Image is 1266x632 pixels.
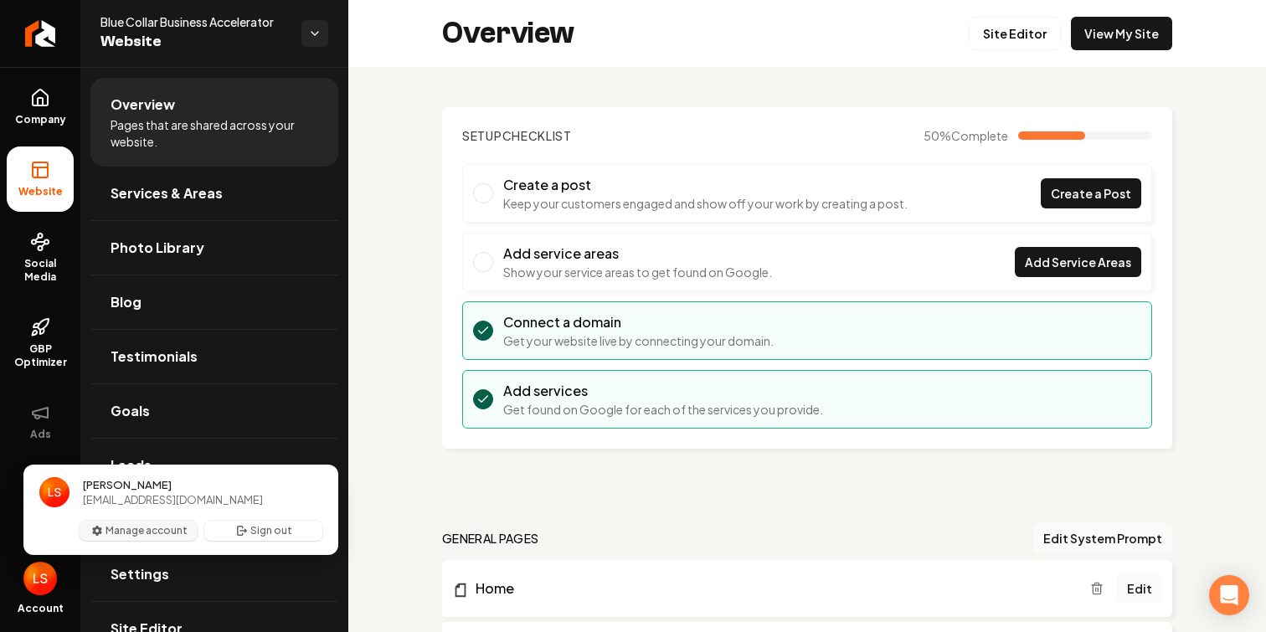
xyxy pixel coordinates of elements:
[100,13,288,30] span: Blue Collar Business Accelerator
[503,195,908,212] p: Keep your customers engaged and show off your work by creating a post.
[503,381,823,401] h3: Add services
[18,602,64,615] span: Account
[1209,575,1249,615] div: Open Intercom Messenger
[503,244,772,264] h3: Add service areas
[462,127,572,144] h2: Checklist
[7,342,74,369] span: GBP Optimizer
[503,401,823,418] p: Get found on Google for each of the services you provide.
[1033,523,1172,553] button: Edit System Prompt
[111,455,152,475] span: Leads
[111,95,175,115] span: Overview
[442,530,539,547] h2: general pages
[111,347,198,367] span: Testimonials
[503,312,774,332] h3: Connect a domain
[100,30,288,54] span: Website
[204,521,322,541] button: Sign out
[12,185,69,198] span: Website
[83,492,263,507] span: [EMAIL_ADDRESS][DOMAIN_NAME]
[111,183,223,203] span: Services & Areas
[39,477,69,507] img: Logan Sendle
[462,128,502,143] span: Setup
[80,521,198,541] button: Manage account
[1071,17,1172,50] a: View My Site
[1117,573,1162,604] a: Edit
[503,264,772,280] p: Show your service areas to get found on Google.
[111,401,150,421] span: Goals
[951,128,1008,143] span: Complete
[111,292,142,312] span: Blog
[23,562,57,595] button: Close user button
[83,477,172,492] span: [PERSON_NAME]
[442,17,574,50] h2: Overview
[23,465,338,555] div: User button popover
[23,562,57,595] img: Logan Sendle
[111,238,204,258] span: Photo Library
[25,20,56,47] img: Rebolt Logo
[8,113,73,126] span: Company
[111,116,318,150] span: Pages that are shared across your website.
[7,257,74,284] span: Social Media
[23,428,58,441] span: Ads
[1051,185,1131,203] span: Create a Post
[924,127,1008,144] span: 50 %
[111,564,169,584] span: Settings
[969,17,1061,50] a: Site Editor
[503,332,774,349] p: Get your website live by connecting your domain.
[1025,254,1131,271] span: Add Service Areas
[503,175,908,195] h3: Create a post
[452,578,1090,599] a: Home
